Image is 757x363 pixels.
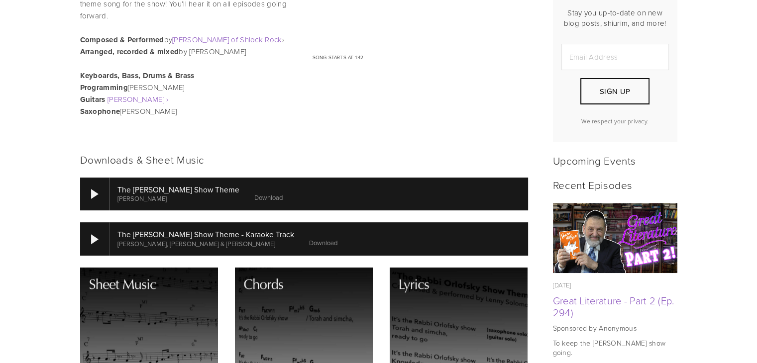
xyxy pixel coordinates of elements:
[552,203,677,273] img: Great Literature - Part 2 (Ep. 294)
[80,70,197,93] strong: Keyboards, Bass, Drums & Brass Programming
[313,53,528,61] p: Song starts at 1:42
[600,86,630,96] span: Sign Up
[80,94,106,105] strong: Guitars
[580,78,649,104] button: Sign Up
[80,70,528,117] p: [PERSON_NAME] [PERSON_NAME]
[254,193,283,202] a: Download
[80,46,179,57] strong: Arranged, recorded & mixed
[561,117,669,125] p: We respect your privacy.
[172,34,282,45] a: [PERSON_NAME] of Shlock Rock
[80,34,528,58] p: by › by [PERSON_NAME]
[553,323,677,333] p: Sponsored by Anonymous
[309,238,337,247] a: Download
[553,293,674,319] a: Great Literature - Part 2 (Ep. 294)
[80,153,528,166] h2: Downloads & Sheet Music
[553,280,571,289] time: [DATE]
[553,179,677,191] h2: Recent Episodes
[80,34,164,45] strong: Composed & Performed
[553,338,677,358] p: To keep the [PERSON_NAME] show going.
[553,154,677,167] h2: Upcoming Events
[561,7,669,28] p: Stay you up-to-date on new blog posts, shiurim, and more!
[108,94,169,104] a: [PERSON_NAME] ›
[561,44,669,70] input: Email Address
[80,106,120,117] strong: Saxophone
